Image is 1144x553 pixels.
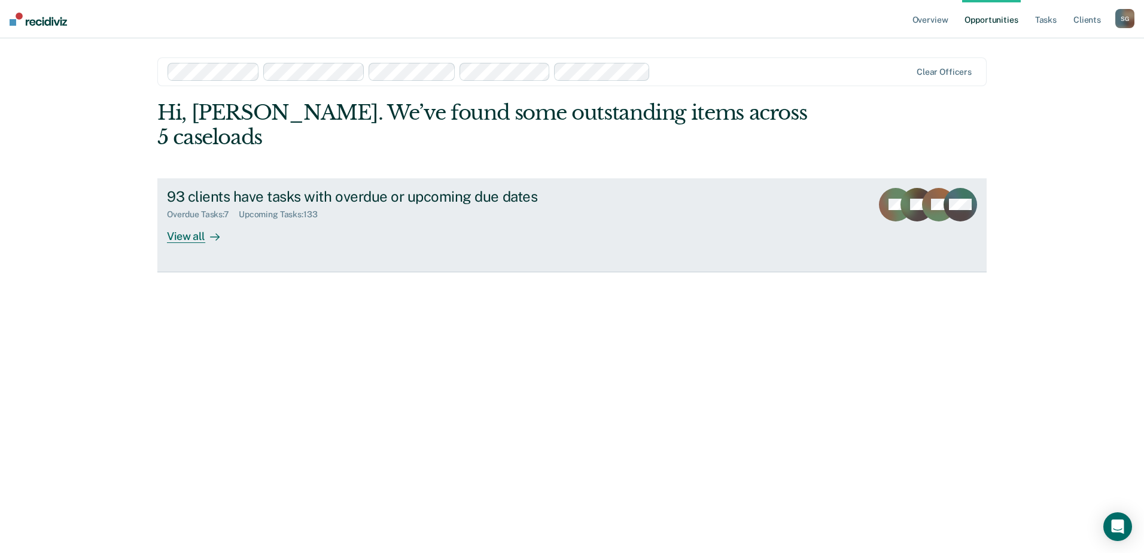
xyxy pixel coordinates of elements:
[157,178,987,272] a: 93 clients have tasks with overdue or upcoming due datesOverdue Tasks:7Upcoming Tasks:133View all
[157,101,821,150] div: Hi, [PERSON_NAME]. We’ve found some outstanding items across 5 caseloads
[917,67,972,77] div: Clear officers
[1103,512,1132,541] div: Open Intercom Messenger
[167,220,234,243] div: View all
[1115,9,1134,28] div: S G
[167,209,239,220] div: Overdue Tasks : 7
[10,13,67,26] img: Recidiviz
[167,188,587,205] div: 93 clients have tasks with overdue or upcoming due dates
[239,209,327,220] div: Upcoming Tasks : 133
[1115,9,1134,28] button: SG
